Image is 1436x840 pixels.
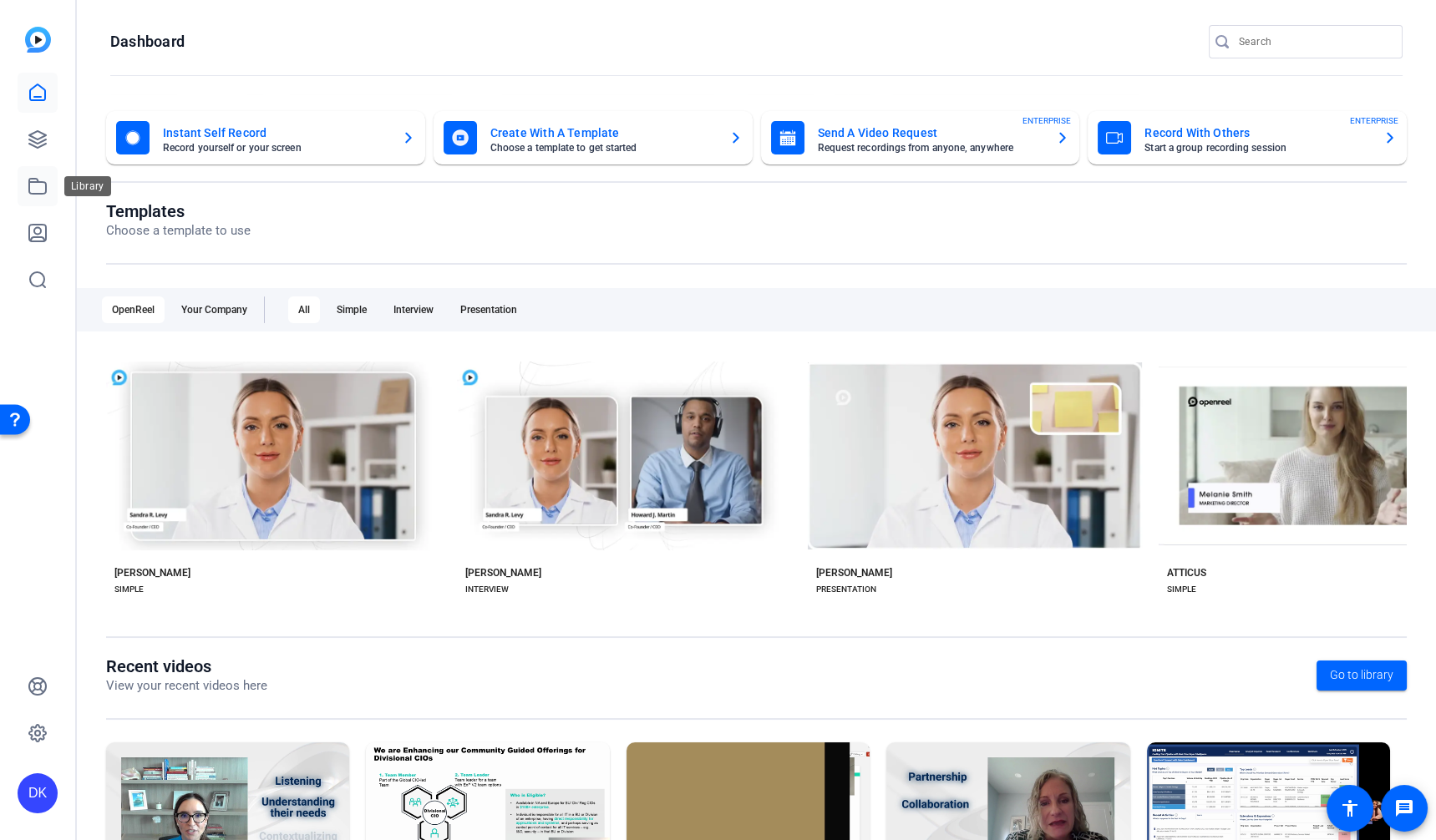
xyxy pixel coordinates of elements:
[1239,32,1389,52] input: Search
[327,296,377,323] div: Simple
[163,143,388,153] mat-card-subtitle: Record yourself or your screen
[171,296,257,323] div: Your Company
[450,296,527,323] div: Presentation
[1144,123,1370,143] mat-card-title: Record With Others
[106,221,251,240] p: Choose a template to use
[1167,583,1196,596] div: SIMPLE
[64,176,111,196] div: Library
[1350,114,1398,127] span: ENTERPRISE
[288,296,320,323] div: All
[818,123,1043,143] mat-card-title: Send A Video Request
[434,111,753,164] button: Create With A TemplateChoose a template to get started
[25,27,51,53] img: blue-gradient.svg
[106,201,251,221] h1: Templates
[816,583,876,596] div: PRESENTATION
[1330,666,1393,684] span: Go to library
[761,111,1080,164] button: Send A Video RequestRequest recordings from anyone, anywhereENTERPRISE
[1167,566,1206,579] div: ATTICUS
[490,143,716,153] mat-card-subtitle: Choose a template to get started
[818,143,1043,153] mat-card-subtitle: Request recordings from anyone, anywhere
[114,583,144,596] div: SIMPLE
[490,123,716,143] mat-card-title: Create With A Template
[114,566,190,579] div: [PERSON_NAME]
[1022,114,1071,127] span: ENTERPRISE
[1144,143,1370,153] mat-card-subtitle: Start a group recording session
[465,566,541,579] div: [PERSON_NAME]
[102,296,165,323] div: OpenReel
[106,111,425,164] button: Instant Self RecordRecord yourself or your screen
[816,566,892,579] div: [PERSON_NAME]
[106,656,267,676] h1: Recent videos
[110,32,185,52] h1: Dashboard
[465,583,509,596] div: INTERVIEW
[1394,798,1414,818] mat-icon: message
[18,773,58,813] div: DK
[383,296,444,323] div: Interview
[106,676,267,696] p: View your recent videos here
[1340,798,1360,818] mat-icon: accessibility
[1317,660,1407,691] a: Go to library
[1088,111,1407,164] button: Record With OthersStart a group recording sessionENTERPRISE
[163,123,388,143] mat-card-title: Instant Self Record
